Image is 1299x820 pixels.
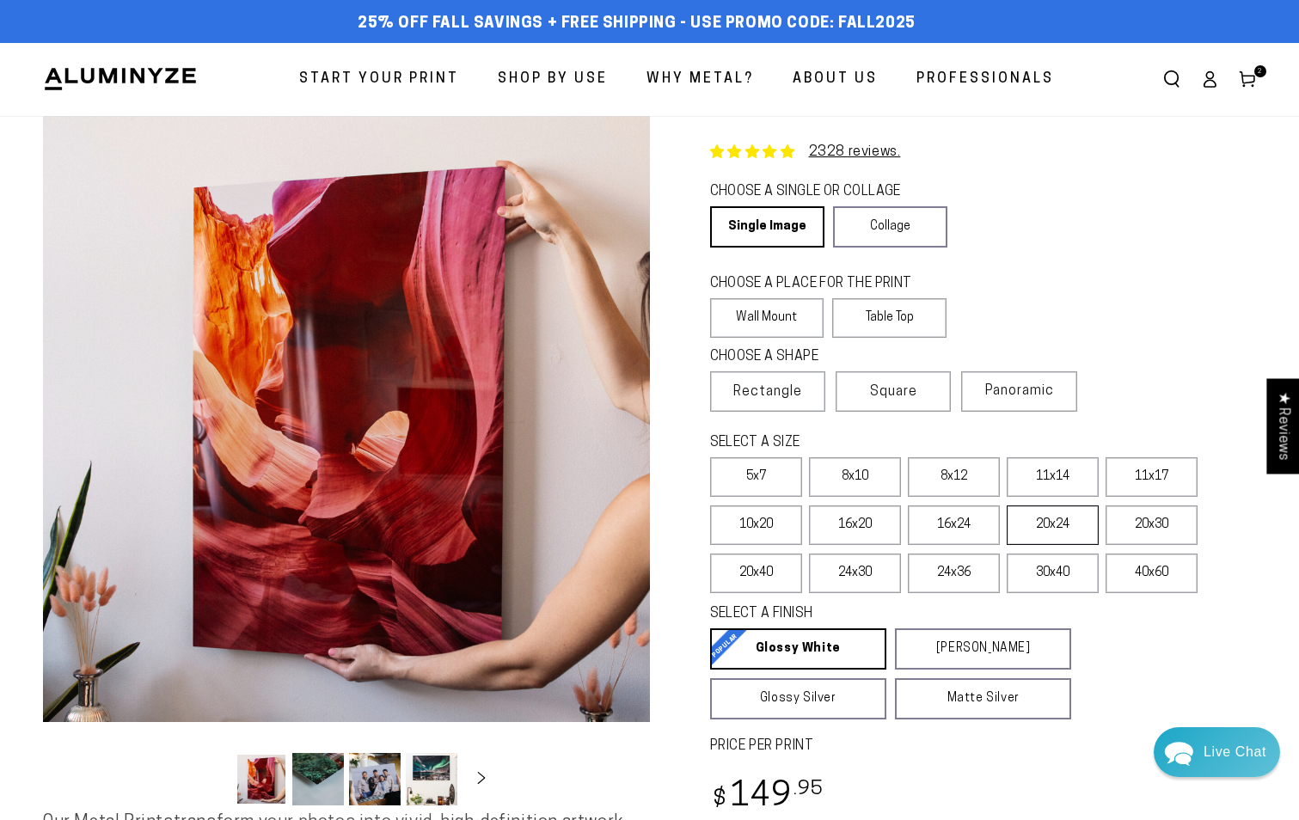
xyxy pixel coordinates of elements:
span: Start Your Print [299,67,459,92]
img: Aluminyze [43,66,198,92]
button: Load image 3 in gallery view [349,753,401,805]
span: $ [713,788,727,811]
span: 2 [1258,65,1263,77]
div: Contact Us Directly [1204,727,1266,777]
label: 5x7 [710,457,802,497]
bdi: 149 [710,780,824,814]
div: Chat widget toggle [1154,727,1280,777]
label: 16x20 [809,505,901,545]
summary: Search our site [1153,60,1191,98]
a: [PERSON_NAME] [895,628,1071,670]
label: 24x36 [908,554,1000,593]
label: 30x40 [1007,554,1099,593]
legend: CHOOSE A PLACE FOR THE PRINT [710,274,931,294]
button: Load image 1 in gallery view [236,753,287,805]
label: 20x40 [710,554,802,593]
legend: CHOOSE A SINGLE OR COLLAGE [710,182,932,202]
a: Glossy Silver [710,678,886,719]
a: Why Metal? [634,57,767,102]
label: PRICE PER PRINT [710,737,1257,756]
span: Panoramic [985,384,1054,398]
label: Wall Mount [710,298,824,338]
label: 40x60 [1106,554,1198,593]
label: 11x17 [1106,457,1198,497]
label: 20x30 [1106,505,1198,545]
span: About Us [793,67,878,92]
legend: CHOOSE A SHAPE [710,347,934,367]
a: About Us [780,57,891,102]
span: Square [870,382,917,402]
button: Load image 4 in gallery view [406,753,457,805]
label: 24x30 [809,554,901,593]
legend: SELECT A FINISH [710,604,1032,624]
media-gallery: Gallery Viewer [43,116,650,811]
label: 20x24 [1007,505,1099,545]
legend: SELECT A SIZE [710,433,1032,453]
a: Professionals [904,57,1067,102]
a: Single Image [710,206,824,248]
span: Professionals [916,67,1054,92]
a: Collage [833,206,947,248]
label: 10x20 [710,505,802,545]
span: Why Metal? [646,67,754,92]
sup: .95 [793,780,824,799]
a: Start Your Print [286,57,472,102]
span: 25% off FALL Savings + Free Shipping - Use Promo Code: FALL2025 [358,15,916,34]
span: Rectangle [733,382,802,402]
a: Shop By Use [485,57,621,102]
button: Slide right [463,761,500,799]
div: Click to open Judge.me floating reviews tab [1266,378,1299,474]
label: 11x14 [1007,457,1099,497]
button: Load image 2 in gallery view [292,753,344,805]
label: 8x10 [809,457,901,497]
a: Matte Silver [895,678,1071,719]
button: Slide left [193,761,230,799]
a: Glossy White [710,628,886,670]
label: Table Top [832,298,947,338]
label: 8x12 [908,457,1000,497]
a: 2328 reviews. [809,145,901,159]
label: 16x24 [908,505,1000,545]
span: Shop By Use [498,67,608,92]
